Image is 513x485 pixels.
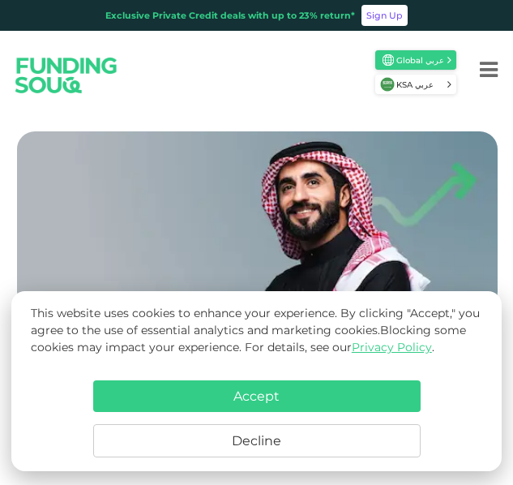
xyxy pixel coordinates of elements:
[31,305,482,356] p: This website uses cookies to enhance your experience. By clicking "Accept," you agree to the use ...
[396,54,446,67] span: Global عربي
[105,9,355,23] div: Exclusive Private Credit deals with up to 23% return*
[464,37,513,102] button: Menu
[361,5,408,26] a: Sign Up
[2,42,130,108] img: Logo
[17,131,498,310] img: header-bg
[396,79,446,91] span: KSA عربي
[383,54,394,66] img: SA Flag
[352,340,432,354] a: Privacy Policy
[93,380,421,412] button: Accept
[380,77,395,92] img: SA Flag
[31,323,466,354] span: Blocking some cookies may impact your experience.
[245,340,434,354] span: For details, see our .
[93,424,421,457] button: Decline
